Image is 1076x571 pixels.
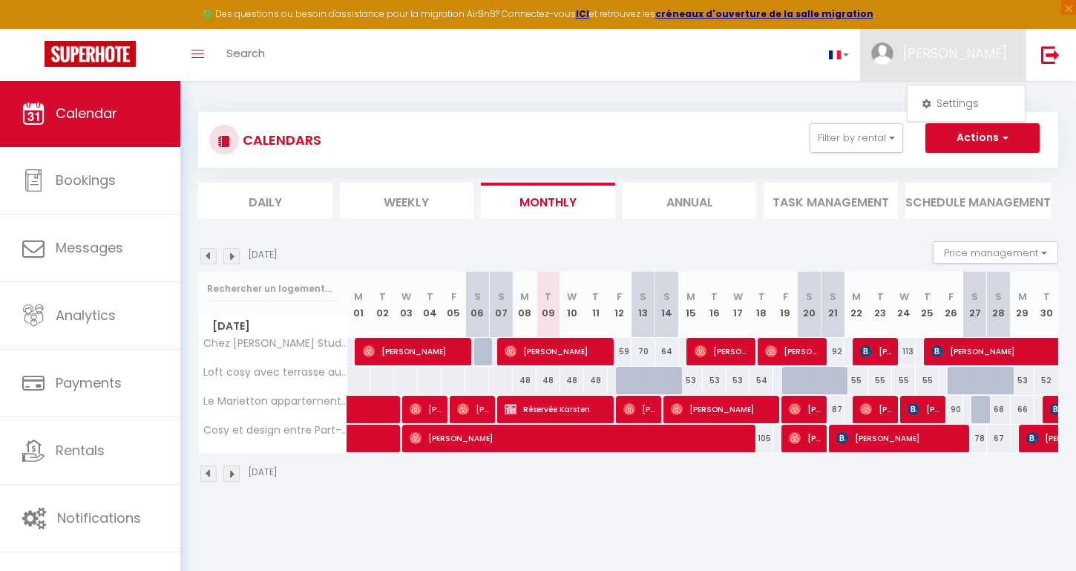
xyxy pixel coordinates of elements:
[623,395,655,423] span: [PERSON_NAME]
[868,272,892,338] th: 23
[686,290,695,304] abbr: M
[892,338,916,365] div: 113
[201,425,350,436] span: Cosy et design entre Part-Dieu et Charpennes
[892,272,916,338] th: 24
[239,123,321,157] h3: CALENDARS
[908,395,939,423] span: [PERSON_NAME]
[783,290,788,304] abbr: F
[56,171,116,189] span: Bookings
[789,424,821,452] span: [PERSON_NAME]
[663,290,670,304] abbr: S
[451,290,456,304] abbr: F
[632,272,655,338] th: 13
[860,29,1026,81] a: ... [PERSON_NAME]
[655,338,679,365] div: 64
[513,272,537,338] th: 08
[640,290,646,304] abbr: S
[797,272,821,338] th: 20
[871,42,893,65] img: ...
[963,272,987,338] th: 27
[749,425,773,452] div: 105
[844,272,868,338] th: 22
[1043,290,1050,304] abbr: T
[545,290,551,304] abbr: T
[12,6,56,50] button: Ouvrir le widget de chat LiveChat
[201,338,350,349] span: Chez [PERSON_NAME] Studio Cosy Lyon
[1041,45,1060,64] img: logout
[679,272,703,338] th: 15
[201,396,350,407] span: Le Marietton appartement cosy à deux pas du métro Valmy
[354,290,363,304] abbr: M
[442,272,465,338] th: 05
[726,272,750,338] th: 17
[987,425,1011,452] div: 67
[520,290,529,304] abbr: M
[505,337,608,365] span: [PERSON_NAME]
[810,123,903,153] button: Filter by rental
[401,290,411,304] abbr: W
[567,290,577,304] abbr: W
[821,396,844,423] div: 87
[933,241,1058,264] button: Price management
[877,290,884,304] abbr: T
[410,424,750,452] span: [PERSON_NAME]
[852,290,861,304] abbr: M
[57,509,141,527] span: Notifications
[474,290,481,304] abbr: S
[925,123,1040,153] button: Actions
[201,367,350,378] span: Loft cosy avec terrasse au cœur d’Annonay
[892,367,916,394] div: 55
[465,272,489,338] th: 06
[1011,396,1034,423] div: 66
[711,290,718,304] abbr: T
[410,395,442,423] span: [PERSON_NAME]
[1011,367,1034,394] div: 53
[340,183,474,219] li: Weekly
[56,441,105,460] span: Rentals
[56,306,116,324] span: Analytics
[379,290,386,304] abbr: T
[987,396,1011,423] div: 68
[623,183,757,219] li: Annual
[481,183,615,219] li: Monthly
[56,238,123,257] span: Messages
[655,272,679,338] th: 14
[939,396,963,423] div: 90
[215,29,276,81] a: Search
[836,424,963,452] span: [PERSON_NAME]
[418,272,442,338] th: 04
[758,290,765,304] abbr: T
[608,338,632,365] div: 59
[513,367,537,394] div: 48
[821,272,844,338] th: 21
[1018,290,1027,304] abbr: M
[347,272,371,338] th: 01
[789,395,821,423] span: [PERSON_NAME]
[226,45,265,61] span: Search
[394,272,418,338] th: 03
[773,272,797,338] th: 19
[655,7,873,20] a: créneaux d'ouverture de la salle migration
[617,290,622,304] abbr: F
[765,337,821,365] span: [PERSON_NAME]
[592,290,599,304] abbr: T
[924,290,931,304] abbr: T
[198,183,332,219] li: Daily
[427,290,433,304] abbr: T
[899,290,909,304] abbr: W
[948,290,954,304] abbr: F
[971,290,978,304] abbr: S
[498,290,505,304] abbr: S
[703,272,726,338] th: 16
[1034,272,1058,338] th: 30
[695,337,750,365] span: [PERSON_NAME]
[963,425,987,452] div: 78
[987,272,1011,338] th: 28
[995,290,1002,304] abbr: S
[576,7,589,20] a: ICI
[489,272,513,338] th: 07
[749,272,773,338] th: 18
[703,367,726,394] div: 53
